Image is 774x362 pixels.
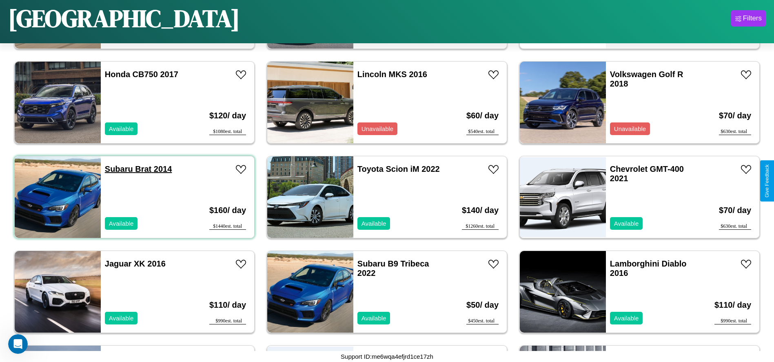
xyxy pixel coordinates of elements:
[466,318,499,324] div: $ 450 est. total
[109,123,134,134] p: Available
[357,70,427,79] a: Lincoln MKS 2016
[109,218,134,229] p: Available
[714,292,751,318] h3: $ 110 / day
[466,292,499,318] h3: $ 50 / day
[462,198,499,223] h3: $ 140 / day
[8,334,28,354] iframe: Intercom live chat
[719,198,751,223] h3: $ 70 / day
[105,70,178,79] a: Honda CB750 2017
[209,223,246,230] div: $ 1440 est. total
[614,123,646,134] p: Unavailable
[209,292,246,318] h3: $ 110 / day
[209,318,246,324] div: $ 990 est. total
[462,223,499,230] div: $ 1260 est. total
[719,103,751,129] h3: $ 70 / day
[764,164,770,198] div: Give Feedback
[109,313,134,324] p: Available
[8,2,240,35] h1: [GEOGRAPHIC_DATA]
[614,313,639,324] p: Available
[361,218,386,229] p: Available
[610,70,683,88] a: Volkswagen Golf R 2018
[361,123,393,134] p: Unavailable
[714,318,751,324] div: $ 990 est. total
[105,259,166,268] a: Jaguar XK 2016
[610,259,687,278] a: Lamborghini Diablo 2016
[341,351,433,362] p: Support ID: me6wqa4efjrd1ce17zh
[361,313,386,324] p: Available
[610,164,684,183] a: Chevrolet GMT-400 2021
[743,14,762,22] div: Filters
[719,223,751,230] div: $ 630 est. total
[209,129,246,135] div: $ 1080 est. total
[209,103,246,129] h3: $ 120 / day
[357,164,440,173] a: Toyota Scion iM 2022
[466,129,499,135] div: $ 540 est. total
[731,10,766,27] button: Filters
[614,218,639,229] p: Available
[357,259,429,278] a: Subaru B9 Tribeca 2022
[105,164,172,173] a: Subaru Brat 2014
[209,198,246,223] h3: $ 160 / day
[719,129,751,135] div: $ 630 est. total
[466,103,499,129] h3: $ 60 / day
